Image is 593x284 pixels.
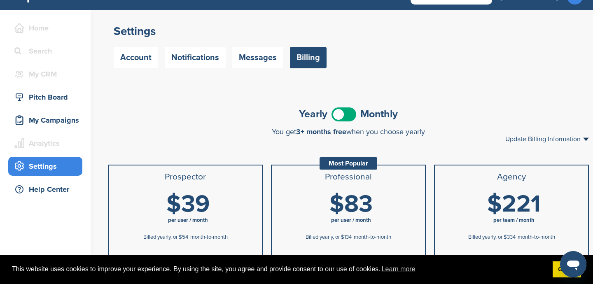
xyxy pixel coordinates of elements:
[329,190,373,219] span: $83
[12,21,82,35] div: Home
[232,47,283,68] a: Messages
[487,190,541,219] span: $221
[290,47,327,68] a: Billing
[320,157,377,170] div: Most Popular
[114,24,583,39] h2: Settings
[114,47,158,68] a: Account
[505,136,589,142] a: Update Billing Information
[12,113,82,128] div: My Campaigns
[296,127,346,136] span: 3+ months free
[331,217,371,223] span: per user / month
[306,234,352,240] span: Billed yearly, or $134
[275,172,422,182] h3: Professional
[8,134,82,153] a: Analytics
[165,47,226,68] a: Notifications
[468,234,516,240] span: Billed yearly, or $334
[518,234,555,240] span: month-to-month
[8,42,82,61] a: Search
[12,136,82,151] div: Analytics
[8,157,82,176] a: Settings
[8,65,82,84] a: My CRM
[12,159,82,174] div: Settings
[12,182,82,197] div: Help Center
[108,128,589,136] div: You get when you choose yearly
[168,217,208,223] span: per user / month
[143,234,188,240] span: Billed yearly, or $54
[8,111,82,130] a: My Campaigns
[8,88,82,107] a: Pitch Board
[553,261,581,278] a: dismiss cookie message
[12,44,82,58] div: Search
[560,251,586,277] iframe: Botón para iniciar la ventana de mensajería
[8,19,82,37] a: Home
[12,67,82,81] div: My CRM
[354,234,391,240] span: month-to-month
[493,217,535,223] span: per team / month
[190,234,228,240] span: month-to-month
[360,109,398,119] span: Monthly
[166,190,210,219] span: $39
[381,263,417,275] a: learn more about cookies
[8,180,82,199] a: Help Center
[112,172,259,182] h3: Prospector
[12,90,82,105] div: Pitch Board
[438,172,585,182] h3: Agency
[12,263,546,275] span: This website uses cookies to improve your experience. By using the site, you agree and provide co...
[299,109,327,119] span: Yearly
